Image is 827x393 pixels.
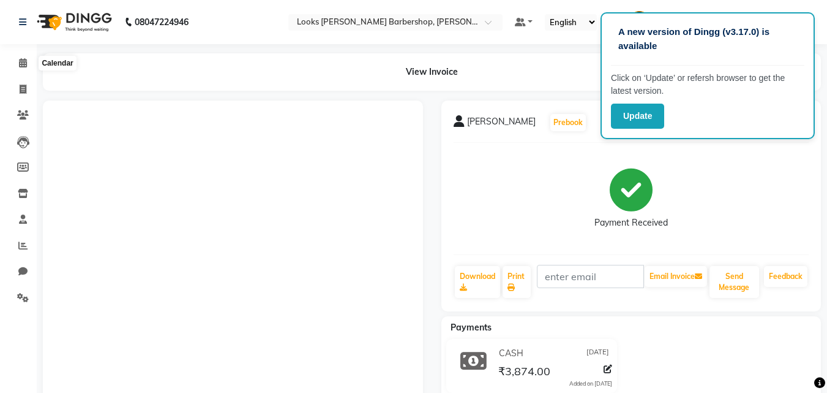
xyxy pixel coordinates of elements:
[499,347,523,360] span: CASH
[611,104,664,129] button: Update
[550,114,586,131] button: Prebook
[43,53,821,91] div: View Invoice
[498,364,550,381] span: ₹3,874.00
[586,347,609,360] span: [DATE]
[135,5,189,39] b: 08047224946
[31,5,115,39] img: logo
[611,72,804,97] p: Click on ‘Update’ or refersh browser to get the latest version.
[764,266,807,287] a: Feedback
[709,266,759,298] button: Send Message
[455,266,500,298] a: Download
[645,266,707,287] button: Email Invoice
[629,11,650,32] img: Looks Karol Bagh Barbershop
[39,56,76,71] div: Calendar
[618,25,797,53] p: A new version of Dingg (v3.17.0) is available
[537,265,644,288] input: enter email
[594,216,668,229] div: Payment Received
[569,380,612,388] div: Added on [DATE]
[467,115,536,132] span: [PERSON_NAME]
[451,322,492,333] span: Payments
[503,266,531,298] a: Print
